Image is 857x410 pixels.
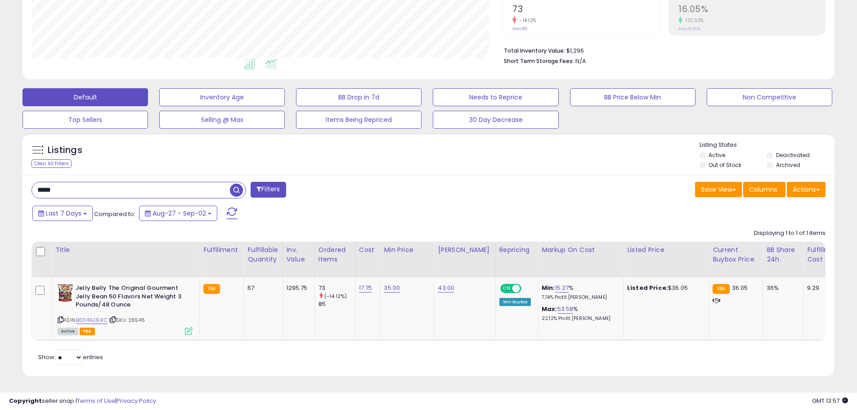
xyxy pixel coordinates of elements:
div: % [542,284,616,301]
button: Actions [787,182,826,197]
small: Prev: 5.90% [678,26,700,32]
button: BB Price Below Min [570,88,695,106]
img: 51Xpl8RXSsL._SL40_.jpg [58,284,73,302]
b: Short Term Storage Fees: [504,57,574,65]
span: Columns [749,185,777,194]
span: FBA [80,328,95,335]
button: Last 7 Days [32,206,93,221]
span: Show: entries [38,353,103,361]
button: Items Being Repriced [296,111,422,129]
b: Min: [542,284,555,292]
div: 36% [767,284,796,292]
div: % [542,305,616,322]
th: The percentage added to the cost of goods (COGS) that forms the calculator for Min & Max prices. [538,242,624,277]
div: Cost [359,245,377,255]
a: 35.00 [384,284,400,293]
span: ON [501,285,512,293]
div: Fulfillment [203,245,240,255]
button: Non Competitive [707,88,832,106]
a: 15.27 [555,284,569,293]
span: All listings currently available for purchase on Amazon [58,328,78,335]
label: Archived [776,161,800,169]
span: OFF [520,285,534,293]
button: Save View [695,182,742,197]
div: Clear All Filters [31,159,72,168]
a: 17.75 [359,284,372,293]
strong: Copyright [9,396,42,405]
small: -14.12% [516,17,537,24]
a: 43.00 [438,284,454,293]
div: BB Share 24h. [767,245,799,264]
b: Total Inventory Value: [504,47,565,54]
div: 9.29 [807,284,839,292]
span: | SKU: 26546 [109,316,145,324]
p: 22.12% Profit [PERSON_NAME] [542,315,616,322]
div: Fulfillable Quantity [247,245,278,264]
div: Inv. value [287,245,311,264]
button: Columns [743,182,785,197]
div: $36.05 [627,284,702,292]
div: 1295.75 [287,284,308,292]
small: Prev: 85 [512,26,527,32]
div: seller snap | | [9,397,156,405]
div: [PERSON_NAME] [438,245,491,255]
b: Listed Price: [627,284,668,292]
div: Title [55,245,196,255]
div: Min Price [384,245,430,255]
b: Max: [542,305,557,313]
p: Listing States: [700,141,835,149]
div: Listed Price [627,245,705,255]
label: Out of Stock [709,161,741,169]
small: 172.03% [682,17,704,24]
button: Filters [251,182,286,198]
small: (-14.12%) [324,293,347,300]
button: Aug-27 - Sep-02 [139,206,217,221]
div: Ordered Items [319,245,351,264]
h2: 73 [512,4,659,16]
div: ASIN: [58,284,193,334]
div: 85 [319,300,355,308]
div: Current Buybox Price [713,245,759,264]
div: Repricing [499,245,534,255]
span: Aug-27 - Sep-02 [153,209,206,218]
label: Active [709,151,725,159]
span: Last 7 Days [46,209,81,218]
button: Inventory Age [159,88,285,106]
a: Terms of Use [77,396,115,405]
div: 73 [319,284,355,292]
b: Jelly Belly The Original Gourment Jelly Bean 50 Flavors Net Weight 3 Pounds/48 Ounce [76,284,185,311]
span: Compared to: [94,210,135,218]
div: 67 [247,284,275,292]
small: FBA [713,284,729,294]
button: Top Sellers [22,111,148,129]
li: $1,296 [504,45,819,55]
a: 53.58 [557,305,574,314]
a: Privacy Policy [117,396,156,405]
p: 7.74% Profit [PERSON_NAME] [542,294,616,301]
button: 30 Day Decrease [433,111,558,129]
label: Deactivated [776,151,810,159]
button: Needs to Reprice [433,88,558,106]
span: N/A [575,57,586,65]
h2: 16.05% [678,4,825,16]
small: FBA [203,284,220,294]
button: Selling @ Max [159,111,285,129]
div: Displaying 1 to 1 of 1 items [754,229,826,238]
a: B0049J3LRC [76,316,108,324]
div: Win BuyBox [499,298,531,306]
div: Markup on Cost [542,245,619,255]
div: Fulfillment Cost [807,245,842,264]
span: 36.05 [732,284,748,292]
h5: Listings [48,144,82,157]
span: 2025-09-10 13:57 GMT [812,396,848,405]
button: BB Drop in 7d [296,88,422,106]
button: Default [22,88,148,106]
